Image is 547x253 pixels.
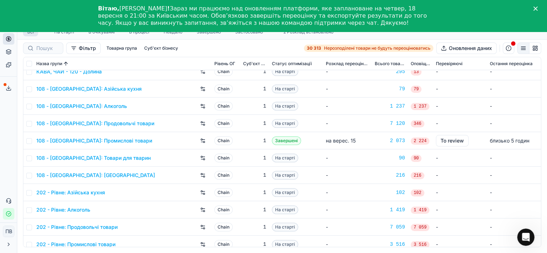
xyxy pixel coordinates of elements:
[36,154,151,162] a: 108 - [GEOGRAPHIC_DATA]: Товари для тварин
[375,61,405,67] span: Всього товарів
[214,188,233,197] span: Chain
[323,115,372,132] td: -
[36,61,62,67] span: Назва групи
[411,68,421,76] span: 13
[323,167,372,184] td: -
[36,172,155,179] a: 108 - [GEOGRAPHIC_DATA]: [GEOGRAPHIC_DATA]
[323,80,372,98] td: -
[323,201,372,218] td: -
[326,137,356,144] span: на верес. 15
[36,189,105,196] a: 202 - Рівне: Азійська кухня
[433,149,487,167] td: -
[323,184,372,201] td: -
[164,29,182,35] div: Невдало
[487,184,541,201] td: -
[167,5,170,12] b: !
[36,103,127,110] a: 108 - [GEOGRAPHIC_DATA]: Алкоголь
[272,205,298,214] span: На старті
[243,137,266,144] div: 1
[235,29,263,35] div: Застосовано
[375,85,405,92] a: 79
[375,137,405,144] div: 2 073
[490,61,533,67] span: Остання переоцінка
[323,236,372,253] td: -
[272,171,298,180] span: На старті
[214,61,235,67] span: Рівень OГ
[243,85,266,92] div: 1
[323,63,372,80] td: -
[36,241,115,248] a: 202 - Рівне: Промислові товари
[533,6,541,11] div: Закрити
[272,85,298,93] span: На старті
[243,61,266,67] span: Суб'єкт бізнесу
[433,167,487,184] td: -
[214,136,233,145] span: Chain
[433,115,487,132] td: -
[214,223,233,231] span: Chain
[375,189,405,196] a: 102
[411,103,429,110] span: 1 237
[36,206,90,213] a: 202 - Рівне: Алкоголь
[197,29,221,35] div: Завершено
[243,223,266,231] div: 1
[375,68,405,75] div: 295
[487,167,541,184] td: -
[411,120,424,127] span: 346
[411,224,429,231] span: 7 059
[487,115,541,132] td: -
[304,45,433,52] a: 30 313Нерозподілені товари не будуть переоцінюватись
[375,206,405,213] a: 1 419
[490,137,529,144] span: близько 5 годин
[323,98,372,115] td: -
[375,172,405,179] a: 216
[243,154,266,162] div: 1
[487,98,541,115] td: -
[411,155,421,162] span: 90
[272,136,301,145] span: Завершені
[433,98,487,115] td: -
[214,171,233,180] span: Chain
[272,188,298,197] span: На старті
[433,80,487,98] td: -
[272,67,298,76] span: На старті
[411,86,421,93] span: 79
[375,241,405,248] a: 3 516
[214,85,233,93] span: Chain
[66,42,101,54] button: Фільтр
[411,189,424,196] span: 102
[326,61,369,67] span: Розклад переоцінювання
[411,241,429,248] span: 3 516
[375,120,405,127] div: 7 120
[272,102,298,110] span: На старті
[433,201,487,218] td: -
[487,236,541,253] td: -
[54,29,74,35] div: На старті
[243,189,266,196] div: 1
[433,218,487,236] td: -
[36,137,152,144] a: 108 - [GEOGRAPHIC_DATA]: Промислові товари
[433,236,487,253] td: -
[214,102,233,110] span: Chain
[129,29,149,35] div: В процесі
[214,205,233,214] span: Chain
[141,44,181,53] button: Суб'єкт бізнесу
[411,137,429,145] span: 2 224
[3,226,14,237] button: ПВ
[375,103,405,110] a: 1 237
[433,184,487,201] td: -
[36,223,118,231] a: 202 - Рівне: Продовольчі товари
[375,154,405,162] a: 90
[436,42,497,54] button: Оновлення даних
[36,68,102,75] a: КАВА, ЧАЙ - 120 - Долина
[27,29,34,35] div: Всі
[272,223,298,231] span: На старті
[214,67,233,76] span: Chain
